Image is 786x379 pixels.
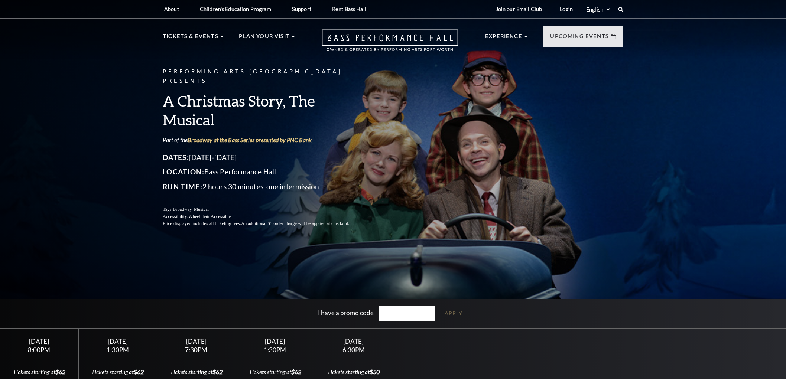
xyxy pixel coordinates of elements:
p: Rent Bass Hall [332,6,366,12]
a: Broadway at the Bass Series presented by PNC Bank [188,136,312,143]
span: Location: [163,167,204,176]
p: Tickets & Events [163,32,218,45]
div: Tickets starting at [323,368,384,376]
p: Plan Your Visit [239,32,290,45]
p: About [164,6,179,12]
div: [DATE] [245,337,305,345]
p: Price displayed includes all ticketing fees. [163,220,367,227]
p: Part of the [163,136,367,144]
span: Run Time: [163,182,202,191]
p: [DATE]-[DATE] [163,151,367,163]
div: Tickets starting at [87,368,148,376]
div: Tickets starting at [9,368,69,376]
label: I have a promo code [318,309,374,317]
span: $62 [55,368,65,375]
p: Upcoming Events [550,32,609,45]
span: $50 [370,368,380,375]
div: 8:00PM [9,347,69,353]
p: Tags: [163,206,367,213]
select: Select: [585,6,611,13]
span: Broadway, Musical [173,207,209,212]
span: Wheelchair Accessible [188,214,231,219]
p: Experience [485,32,522,45]
h3: A Christmas Story, The Musical [163,91,367,129]
p: Performing Arts [GEOGRAPHIC_DATA] Presents [163,67,367,86]
div: 7:30PM [166,347,227,353]
p: Accessibility: [163,213,367,220]
div: Tickets starting at [245,368,305,376]
span: $62 [212,368,223,375]
div: Tickets starting at [166,368,227,376]
p: 2 hours 30 minutes, one intermission [163,181,367,193]
span: $62 [291,368,301,375]
div: [DATE] [9,337,69,345]
div: [DATE] [323,337,384,345]
p: Support [292,6,311,12]
div: 1:30PM [87,347,148,353]
div: 1:30PM [245,347,305,353]
p: Bass Performance Hall [163,166,367,178]
div: [DATE] [87,337,148,345]
div: 6:30PM [323,347,384,353]
p: Children's Education Program [200,6,271,12]
span: An additional $5 order charge will be applied at checkout. [241,221,349,226]
span: $62 [134,368,144,375]
span: Dates: [163,153,189,161]
div: [DATE] [166,337,227,345]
